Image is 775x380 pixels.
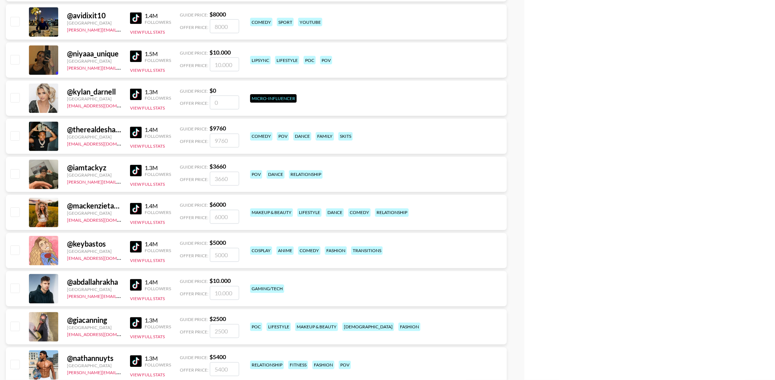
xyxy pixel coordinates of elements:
[325,247,347,255] div: fashion
[130,127,142,139] img: TikTok
[304,56,316,64] div: poc
[210,324,239,338] input: 2500
[67,173,121,178] div: [GEOGRAPHIC_DATA]
[130,182,165,187] button: View Full Stats
[67,26,175,33] a: [PERSON_NAME][EMAIL_ADDRESS][DOMAIN_NAME]
[209,354,226,361] strong: $ 5400
[130,334,165,340] button: View Full Stats
[145,279,171,286] div: 1.4M
[67,211,121,216] div: [GEOGRAPHIC_DATA]
[67,287,121,292] div: [GEOGRAPHIC_DATA]
[67,292,175,299] a: [PERSON_NAME][EMAIL_ADDRESS][DOMAIN_NAME]
[145,317,171,324] div: 1.3M
[67,363,121,369] div: [GEOGRAPHIC_DATA]
[210,19,239,33] input: 8000
[209,316,226,322] strong: $ 2500
[180,139,208,144] span: Offer Price:
[210,210,239,224] input: 6000
[145,210,171,215] div: Followers
[209,239,226,246] strong: $ 5000
[130,67,165,73] button: View Full Stats
[130,165,142,177] img: TikTok
[145,165,171,172] div: 1.3M
[275,56,299,64] div: lifestyle
[180,165,208,170] span: Guide Price:
[180,291,208,297] span: Offer Price:
[209,163,226,170] strong: $ 3660
[320,56,332,64] div: pov
[250,18,272,26] div: comedy
[67,254,141,261] a: [EMAIL_ADDRESS][DOMAIN_NAME]
[145,96,171,101] div: Followers
[180,88,208,94] span: Guide Price:
[180,355,208,361] span: Guide Price:
[130,279,142,291] img: TikTok
[67,216,141,223] a: [EMAIL_ADDRESS][DOMAIN_NAME]
[277,247,294,255] div: anime
[130,241,142,253] img: TikTok
[130,355,142,367] img: TikTok
[348,209,371,217] div: comedy
[130,258,165,263] button: View Full Stats
[180,126,208,132] span: Guide Price:
[210,96,239,110] input: 0
[67,58,121,64] div: [GEOGRAPHIC_DATA]
[145,172,171,177] div: Followers
[288,361,308,369] div: fitness
[375,209,409,217] div: relationship
[130,144,165,149] button: View Full Stats
[209,11,226,18] strong: $ 8000
[180,12,208,18] span: Guide Price:
[130,51,142,62] img: TikTok
[180,177,208,182] span: Offer Price:
[295,323,338,331] div: makeup & beauty
[67,102,141,109] a: [EMAIL_ADDRESS][DOMAIN_NAME]
[67,278,121,287] div: @ abdallahrakha
[250,170,262,179] div: pov
[145,50,171,58] div: 1.5M
[210,172,239,186] input: 3660
[250,361,284,369] div: relationship
[210,362,239,376] input: 5400
[180,50,208,56] span: Guide Price:
[67,87,121,96] div: @ kylan_darnell
[145,355,171,362] div: 1.3M
[67,331,141,337] a: [EMAIL_ADDRESS][DOMAIN_NAME]
[326,209,344,217] div: dance
[180,317,208,322] span: Guide Price:
[293,132,311,141] div: dance
[180,368,208,373] span: Offer Price:
[250,209,293,217] div: makeup & beauty
[145,19,171,25] div: Followers
[130,106,165,111] button: View Full Stats
[145,88,171,96] div: 1.3M
[67,325,121,331] div: [GEOGRAPHIC_DATA]
[298,247,320,255] div: comedy
[209,277,231,284] strong: $ 10.000
[130,12,142,24] img: TikTok
[250,247,272,255] div: cosplay
[130,29,165,35] button: View Full Stats
[145,248,171,254] div: Followers
[277,18,294,26] div: sport
[145,241,171,248] div: 1.4M
[267,170,285,179] div: dance
[277,132,289,141] div: pov
[180,203,208,208] span: Guide Price:
[67,354,121,363] div: @ nathannuyts
[67,134,121,140] div: [GEOGRAPHIC_DATA]
[145,203,171,210] div: 1.4M
[67,49,121,58] div: @ niyaaa_unique
[297,209,322,217] div: lifestyle
[180,279,208,284] span: Guide Price:
[130,317,142,329] img: TikTok
[180,329,208,335] span: Offer Price:
[289,170,323,179] div: relationship
[351,247,383,255] div: transitions
[338,132,353,141] div: skits
[130,372,165,378] button: View Full Stats
[145,126,171,134] div: 1.4M
[67,202,121,211] div: @ mackenzietaylord
[180,63,208,68] span: Offer Price:
[130,220,165,225] button: View Full Stats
